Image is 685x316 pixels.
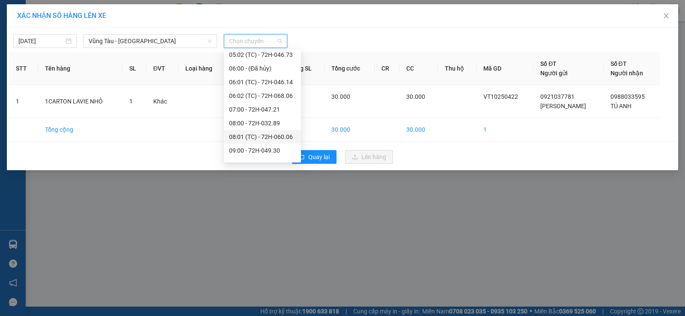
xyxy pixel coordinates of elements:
[38,85,122,118] td: 1CARTON LAVIE NHỎ
[229,105,296,114] div: 07:00 - 72H-047.21
[146,85,179,118] td: Khác
[38,52,122,85] th: Tên hàng
[477,118,533,142] td: 1
[375,52,400,85] th: CR
[229,118,296,128] div: 08:00 - 72H-032.89
[229,77,296,87] div: 06:01 (TC) - 72H-046.14
[229,159,296,169] div: 09:01 (TC) - 72F-008.73
[406,93,425,100] span: 30.000
[179,52,226,85] th: Loại hàng
[399,118,438,142] td: 30.000
[229,64,296,73] div: 06:00 - (Đã hủy)
[399,52,438,85] th: CC
[477,52,533,85] th: Mã GD
[345,150,393,164] button: uploadLên hàng
[9,52,38,85] th: STT
[18,36,64,46] input: 12/10/2025
[229,132,296,142] div: 08:01 (TC) - 72H-060.06
[207,38,212,44] span: down
[89,35,212,47] span: Vũng Tàu - Sân Bay
[540,93,575,100] span: 0921037781
[129,98,133,105] span: 1
[611,60,627,67] span: Số ĐT
[229,35,282,47] span: Chọn chuyến
[654,4,678,28] button: Close
[325,52,374,85] th: Tổng cước
[9,85,38,118] td: 1
[483,93,518,100] span: VT10250422
[331,93,350,100] span: 30.000
[611,93,645,100] span: 0988033595
[308,152,330,162] span: Quay lại
[283,52,325,85] th: Tổng SL
[540,70,568,77] span: Người gửi
[229,146,296,155] div: 09:00 - 72H-049.30
[611,103,631,109] span: TÚ ANH
[299,154,305,161] span: rollback
[611,70,643,77] span: Người nhận
[292,150,337,164] button: rollbackQuay lại
[146,52,179,85] th: ĐVT
[540,60,557,67] span: Số ĐT
[438,52,477,85] th: Thu hộ
[122,52,146,85] th: SL
[325,118,374,142] td: 30.000
[229,50,296,59] div: 05:02 (TC) - 72H-046.73
[17,12,106,20] span: XÁC NHẬN SỐ HÀNG LÊN XE
[229,91,296,100] div: 06:02 (TC) - 72H-068.06
[38,118,122,142] td: Tổng cộng
[540,103,586,109] span: [PERSON_NAME]
[283,118,325,142] td: 1
[663,12,670,19] span: close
